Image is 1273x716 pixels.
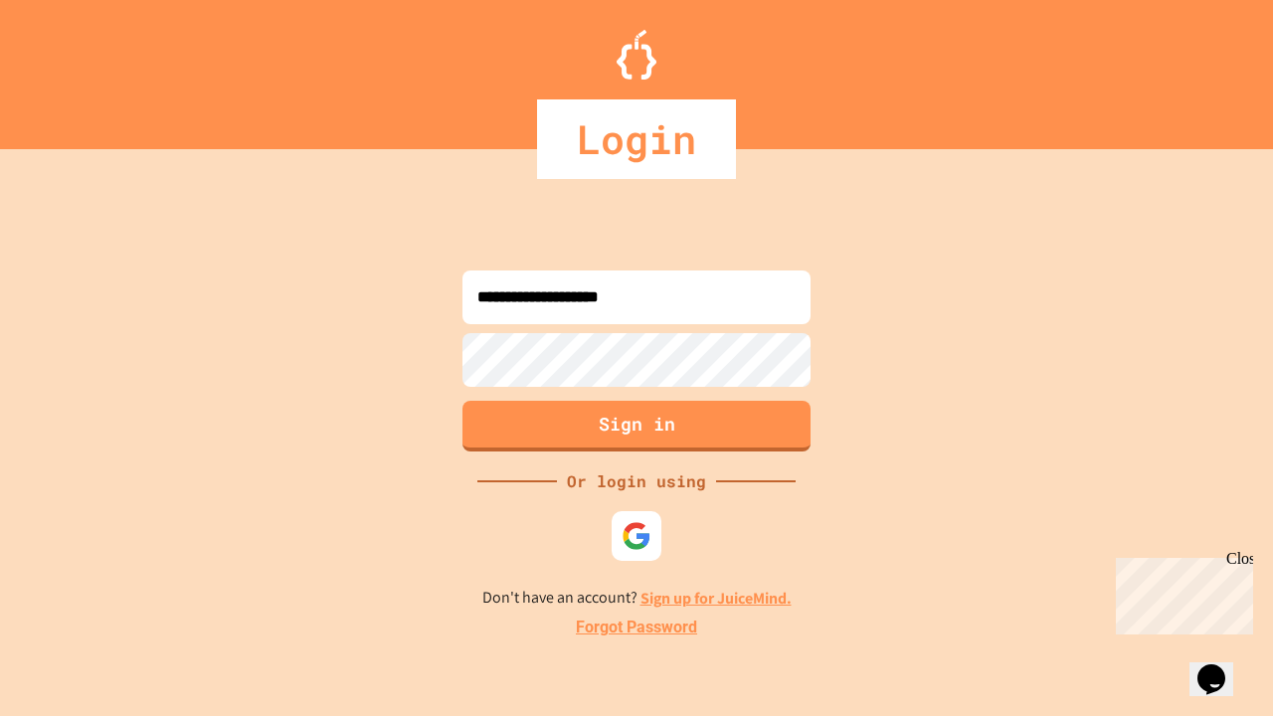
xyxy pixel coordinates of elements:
a: Sign up for JuiceMind. [640,588,792,609]
div: Login [537,99,736,179]
div: Or login using [557,469,716,493]
img: Logo.svg [617,30,656,80]
a: Forgot Password [576,616,697,639]
button: Sign in [462,401,811,451]
p: Don't have an account? [482,586,792,611]
iframe: chat widget [1189,636,1253,696]
iframe: chat widget [1108,550,1253,634]
img: google-icon.svg [622,521,651,551]
div: Chat with us now!Close [8,8,137,126]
